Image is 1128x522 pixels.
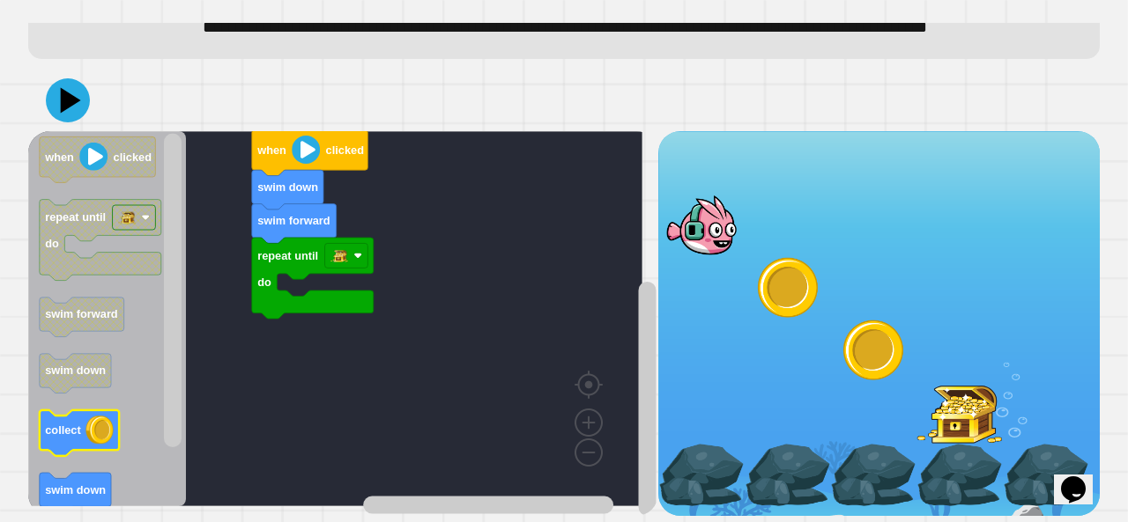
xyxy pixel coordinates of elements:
[45,364,106,378] text: swim down
[257,276,271,289] text: do
[257,215,330,228] text: swim forward
[257,180,318,194] text: swim down
[45,424,81,437] text: collect
[45,211,106,224] text: repeat until
[45,308,118,321] text: swim forward
[45,483,106,496] text: swim down
[28,131,658,516] div: Blockly Workspace
[45,238,59,251] text: do
[1054,452,1110,504] iframe: chat widget
[326,143,364,157] text: clicked
[44,151,74,164] text: when
[114,151,152,164] text: clicked
[257,249,318,262] text: repeat until
[256,143,286,157] text: when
